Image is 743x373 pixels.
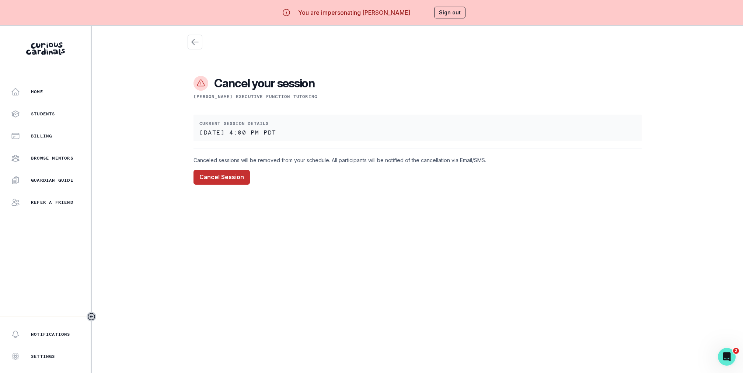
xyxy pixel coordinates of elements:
p: [DATE] 4:00 PM PDT [199,129,636,135]
p: Settings [31,353,55,359]
p: Guardian Guide [31,177,73,183]
a: Close [188,38,202,45]
p: You are impersonating [PERSON_NAME] [298,8,410,17]
span: 2 [733,348,739,354]
p: Home [31,89,43,95]
button: Close [188,35,202,49]
p: [PERSON_NAME] Executive Function tutoring [193,94,642,100]
button: Toggle sidebar [87,312,96,321]
img: Curious Cardinals Logo [26,42,65,55]
p: Current session details [199,121,636,126]
p: Refer a friend [31,199,73,205]
p: Browse Mentors [31,155,73,161]
button: Sign out [434,7,465,18]
p: Notifications [31,331,70,337]
iframe: Intercom live chat [718,348,736,366]
span: Cancel your session [214,76,315,91]
button: Cancel Session [193,170,250,185]
p: Canceled sessions will be removed from your schedule. All participants will be notified of the ca... [193,156,642,164]
p: Students [31,111,55,117]
p: Billing [31,133,52,139]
